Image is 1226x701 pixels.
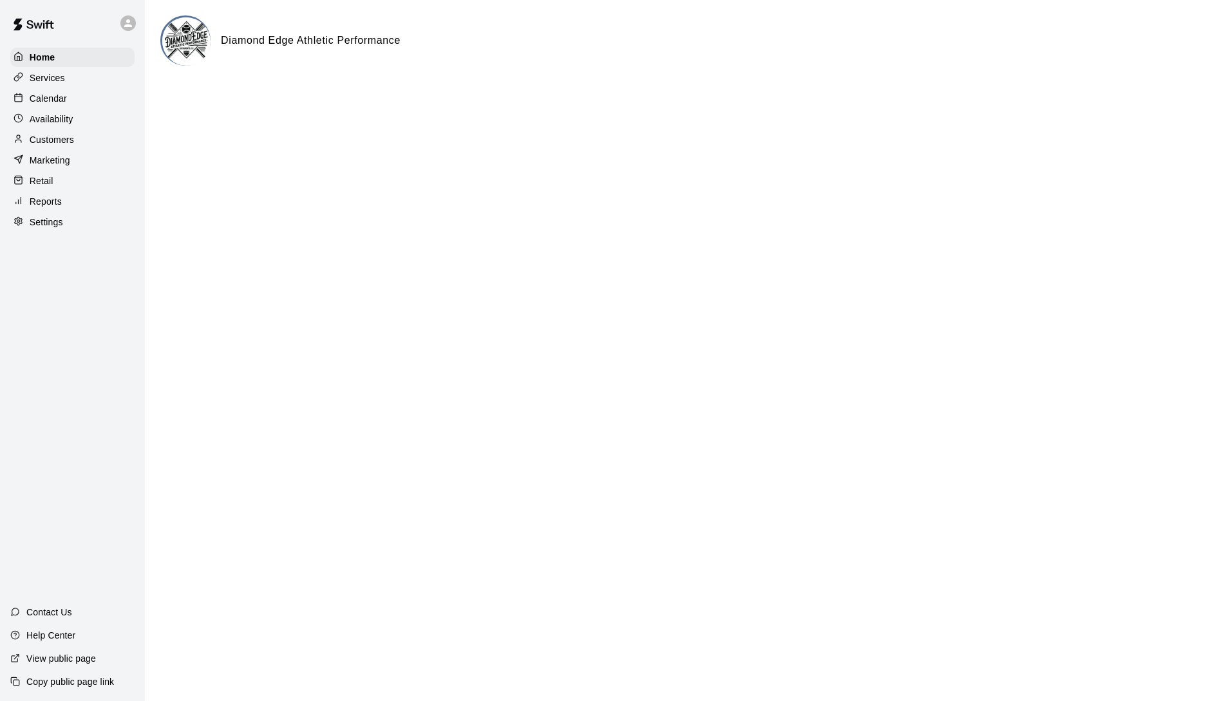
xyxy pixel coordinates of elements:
p: View public page [26,652,96,665]
a: Retail [10,171,135,191]
p: Services [30,71,65,84]
p: Help Center [26,629,75,642]
p: Contact Us [26,606,72,619]
img: Diamond Edge Athletic Performance logo [162,17,211,66]
a: Calendar [10,89,135,108]
h6: Diamond Edge Athletic Performance [221,32,401,49]
a: Availability [10,109,135,129]
a: Home [10,48,135,67]
p: Settings [30,216,63,229]
p: Marketing [30,154,70,167]
p: Home [30,51,55,64]
a: Services [10,68,135,88]
p: Availability [30,113,73,126]
p: Copy public page link [26,675,114,688]
a: Customers [10,130,135,149]
p: Calendar [30,92,67,105]
a: Settings [10,212,135,232]
p: Reports [30,195,62,208]
a: Marketing [10,151,135,170]
p: Customers [30,133,74,146]
a: Reports [10,192,135,211]
p: Retail [30,174,53,187]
